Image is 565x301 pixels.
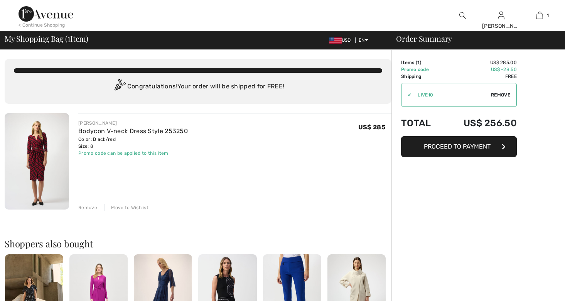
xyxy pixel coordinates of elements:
td: US$ 256.50 [443,110,517,136]
td: Shipping [401,73,443,80]
div: ✔ [401,91,412,98]
div: Promo code can be applied to this item [78,150,188,157]
div: [PERSON_NAME] [482,22,520,30]
div: Congratulations! Your order will be shipped for FREE! [14,79,382,95]
button: Proceed to Payment [401,136,517,157]
span: USD [329,37,354,43]
span: Proceed to Payment [424,143,491,150]
span: US$ 285 [358,123,385,131]
div: Color: Black/red Size: 8 [78,136,188,150]
td: US$ 285.00 [443,59,517,66]
span: Remove [491,91,510,98]
td: Items ( ) [401,59,443,66]
a: Bodycon V-neck Dress Style 253250 [78,127,188,135]
span: My Shopping Bag ( Item) [5,35,88,42]
img: Bodycon V-neck Dress Style 253250 [5,113,69,210]
img: search the website [459,11,466,20]
img: US Dollar [329,37,342,44]
span: 1 [67,33,70,43]
div: [PERSON_NAME] [78,120,188,127]
input: Promo code [412,83,491,107]
img: 1ère Avenue [19,6,73,22]
img: Congratulation2.svg [112,79,127,95]
span: EN [359,37,368,43]
span: 1 [417,60,420,65]
a: Sign In [498,12,504,19]
div: Move to Wishlist [105,204,148,211]
h2: Shoppers also bought [5,239,391,248]
div: Order Summary [387,35,560,42]
td: Free [443,73,517,80]
a: 1 [521,11,558,20]
td: Total [401,110,443,136]
div: Remove [78,204,97,211]
div: < Continue Shopping [19,22,65,29]
td: Promo code [401,66,443,73]
img: My Bag [536,11,543,20]
img: My Info [498,11,504,20]
span: 1 [547,12,549,19]
td: US$ -28.50 [443,66,517,73]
